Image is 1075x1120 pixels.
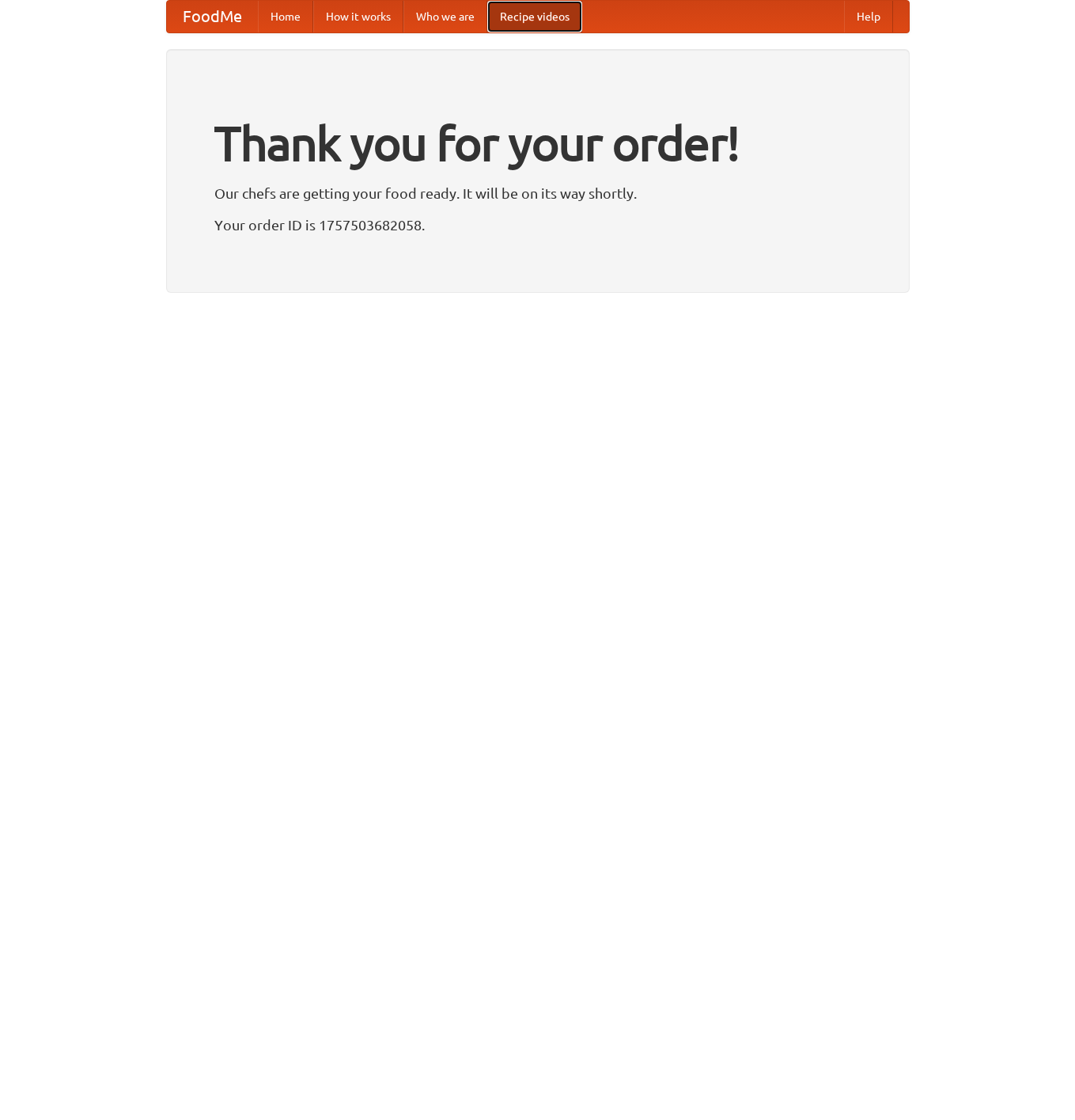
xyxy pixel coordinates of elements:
[167,1,258,32] a: FoodMe
[214,181,861,205] p: Our chefs are getting your food ready. It will be on its way shortly.
[214,105,861,181] h1: Thank you for your order!
[214,213,861,237] p: Your order ID is 1757503682058.
[487,1,582,32] a: Recipe videos
[258,1,313,32] a: Home
[313,1,403,32] a: How it works
[844,1,893,32] a: Help
[403,1,487,32] a: Who we are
